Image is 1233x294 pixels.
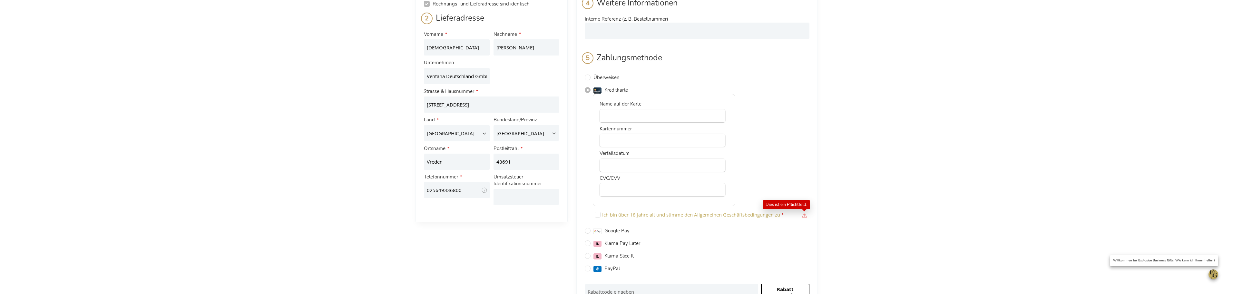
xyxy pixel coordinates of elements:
font: PayPal [604,265,620,272]
font: Name auf der Karte [600,101,641,107]
font: Ortsname [424,145,445,152]
font: Umsatzsteuer-Identifikationsnummer [494,174,542,187]
font: Kreditkarte [604,87,628,93]
img: klarnapaylater.svg [593,241,602,247]
iframe: Karteninhabereingabe [604,113,720,119]
iframe: Kartennummer-Eingabe [604,138,720,144]
font: Kartennummer [600,126,632,132]
font: Unternehmen [424,59,454,66]
font: CVC/CVV [600,175,620,181]
font: Klarna Slice It [604,253,634,259]
font: Vorname [424,31,443,37]
iframe: Ablaufdatum-Eingabe [604,163,720,168]
font: Nachname [494,31,517,37]
font: Ich bin über 18 Jahre alt und stimme den Allgemeinen Geschäftsbedingungen zu [602,211,780,218]
font: Rechnungs- und Lieferadresse sind identisch [433,1,530,7]
img: googlepay.svg [593,228,602,234]
font: Lieferadresse [436,13,484,24]
font: Land [424,117,435,123]
font: Zahlungsmethode [597,52,662,63]
font: Interne Referenz (z. B. Bestellnummer) [585,16,668,22]
font: Telefonnummer [424,174,458,180]
font: Klarna Pay Later [604,240,640,247]
font: Dies ist ein Pflichtfeld. [766,202,807,208]
img: klarnasliceit.svg [593,253,602,259]
font: Postleitzahl [494,145,519,152]
font: Verfallsdatum [600,150,630,157]
img: creditcard.svg [593,87,602,94]
img: paypal.svg [593,266,602,272]
font: Bundesland/Provinz [494,117,537,123]
font: Google Pay [604,228,630,234]
font: Überweisen [593,74,620,81]
iframe: Eingabe des Verifizierungscodes [604,187,720,193]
